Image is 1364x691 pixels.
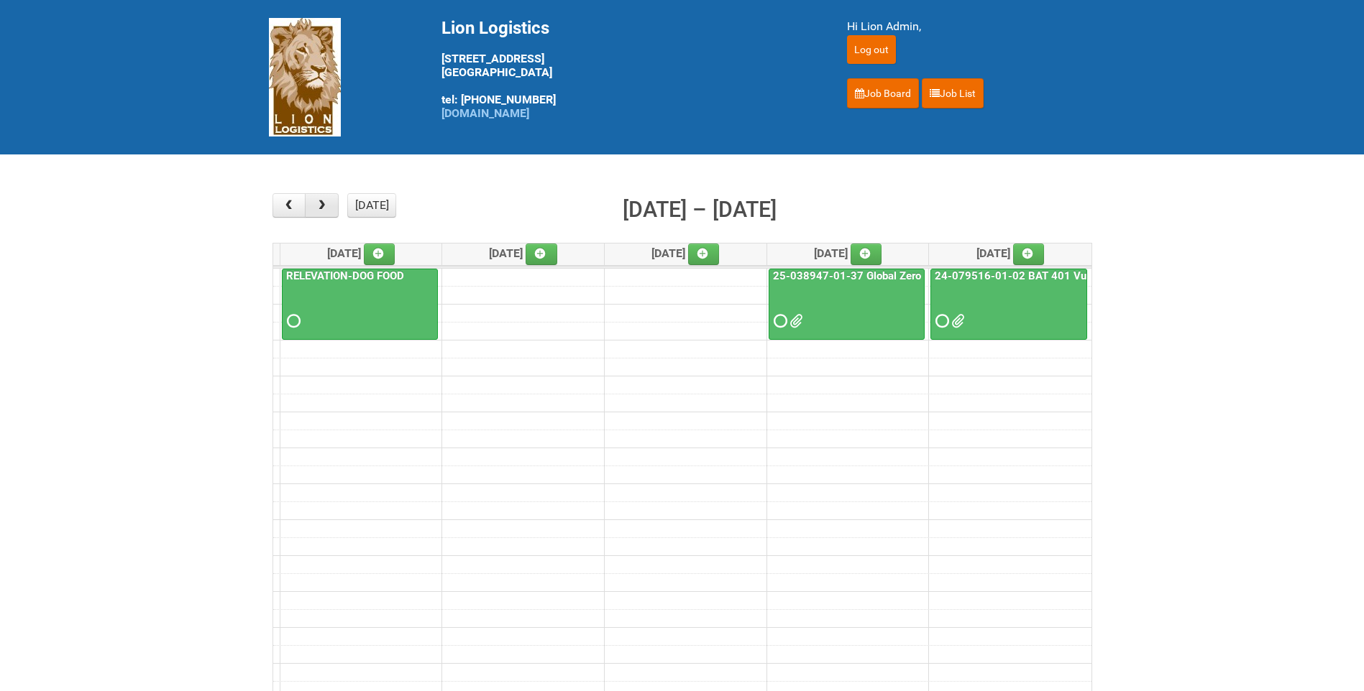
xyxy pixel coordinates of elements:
[1013,244,1045,265] a: Add an event
[623,193,777,226] h2: [DATE] – [DATE]
[489,246,557,260] span: [DATE]
[930,269,1087,340] a: 24-079516-01-02 BAT 401 Vuse Box RCT
[688,244,720,265] a: Add an event
[847,18,1096,35] div: Hi Lion Admin,
[789,316,800,326] span: Green Tea Yuzu.pdf Green Tea Jasmine Honey.pdf 25-038947-01-37 Global Zero Sugar Tea Test - LPF.x...
[935,316,946,326] span: Requested
[441,106,529,120] a: [DOMAIN_NAME]
[283,269,407,282] a: RELEVATION-DOG FOOD
[364,244,395,265] a: Add an event
[847,35,896,64] input: Log out
[976,246,1045,260] span: [DATE]
[814,246,882,260] span: [DATE]
[347,193,396,218] button: [DATE]
[951,316,961,326] span: 24-079516-01-02 - LPF.xlsx RAIBAT Vuse Pro Box RCT Study - Pregnancy Test Letter - 11JUL2025.pdf ...
[847,78,919,108] a: Job Board
[922,78,984,108] a: Job List
[441,18,811,120] div: [STREET_ADDRESS] [GEOGRAPHIC_DATA] tel: [PHONE_NUMBER]
[287,316,297,326] span: Requested
[770,269,999,282] a: 25-038947-01-37 Global Zero Sugar Tea Test
[851,244,882,265] a: Add an event
[441,18,549,38] span: Lion Logistics
[526,244,557,265] a: Add an event
[327,246,395,260] span: [DATE]
[269,70,341,83] a: Lion Logistics
[269,18,341,136] img: Lion Logistics
[932,269,1146,282] a: 24-079516-01-02 BAT 401 Vuse Box RCT
[282,269,438,340] a: RELEVATION-DOG FOOD
[651,246,720,260] span: [DATE]
[769,269,925,340] a: 25-038947-01-37 Global Zero Sugar Tea Test
[774,316,784,326] span: Requested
